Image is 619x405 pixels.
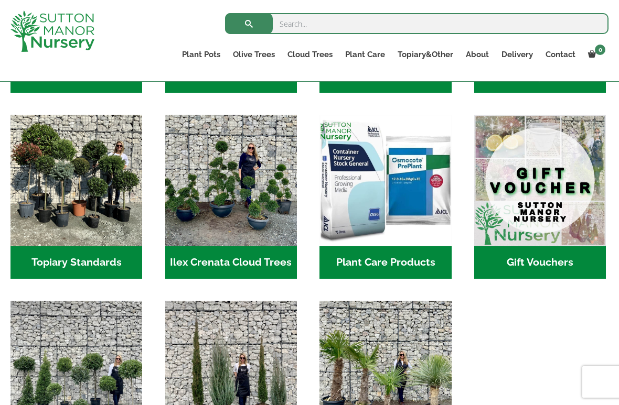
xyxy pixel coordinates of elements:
a: Plant Care [339,47,391,62]
input: Search... [225,13,609,34]
h2: Topiary Standards [10,246,142,279]
img: logo [10,10,94,52]
a: Visit product category Gift Vouchers [474,115,606,279]
a: Olive Trees [227,47,281,62]
a: Topiary&Other [391,47,460,62]
a: Cloud Trees [281,47,339,62]
h2: Ilex Crenata Cloud Trees [165,246,297,279]
a: Visit product category Topiary Standards [10,115,142,279]
a: Delivery [495,47,539,62]
h2: Plant Care Products [319,246,451,279]
a: Visit product category Ilex Crenata Cloud Trees [165,115,297,279]
span: 0 [595,45,605,55]
img: Home - IMG 5223 [10,115,142,246]
img: Home - food and soil [319,115,451,246]
img: Home - 9CE163CB 973F 4905 8AD5 A9A890F87D43 [165,115,297,246]
h2: Gift Vouchers [474,246,606,279]
a: Plant Pots [176,47,227,62]
a: Contact [539,47,582,62]
a: 0 [582,47,609,62]
img: Home - MAIN [474,115,606,246]
a: Visit product category Plant Care Products [319,115,451,279]
a: About [460,47,495,62]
